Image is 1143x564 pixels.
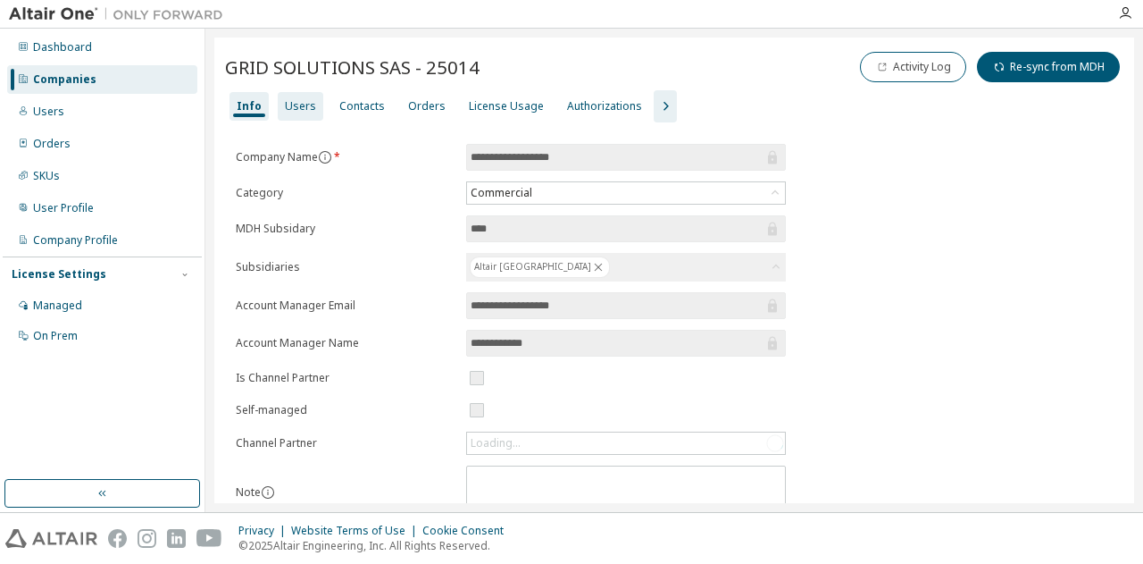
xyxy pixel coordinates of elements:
div: Privacy [238,524,291,538]
label: Category [236,186,455,200]
button: Activity Log [860,52,966,82]
img: altair_logo.svg [5,529,97,548]
span: GRID SOLUTIONS SAS - 25014 [225,55,480,80]
div: Loading... [471,436,521,450]
label: Is Channel Partner [236,371,455,385]
div: On Prem [33,329,78,343]
div: User Profile [33,201,94,215]
div: Info [237,99,262,114]
div: Orders [408,99,446,114]
img: youtube.svg [196,529,222,548]
div: Company Profile [33,233,118,248]
img: facebook.svg [108,529,127,548]
div: Commercial [467,182,785,204]
div: Altair [GEOGRAPHIC_DATA] [470,257,610,278]
div: Altair [GEOGRAPHIC_DATA] [466,253,786,282]
label: Subsidiaries [236,260,455,274]
div: Managed [33,299,82,313]
div: Authorizations [567,99,642,114]
div: Contacts [339,99,385,114]
div: Dashboard [33,40,92,55]
div: License Settings [12,267,106,282]
label: Company Name [236,150,455,164]
label: Account Manager Name [236,336,455,350]
div: Users [285,99,316,114]
div: Cookie Consent [422,524,514,538]
button: information [261,485,275,500]
label: Account Manager Email [236,299,455,313]
button: information [318,150,332,164]
div: Users [33,105,64,119]
div: SKUs [33,169,60,183]
div: Orders [33,137,71,151]
div: Loading... [467,433,785,454]
label: Note [236,484,261,500]
label: Channel Partner [236,436,455,450]
div: Commercial [468,183,535,203]
div: License Usage [469,99,544,114]
img: linkedin.svg [167,529,186,548]
img: Altair One [9,5,232,23]
button: Re-sync from MDH [977,52,1120,82]
label: MDH Subsidary [236,222,455,236]
img: instagram.svg [138,529,156,548]
div: Website Terms of Use [291,524,422,538]
label: Self-managed [236,403,455,417]
p: © 2025 Altair Engineering, Inc. All Rights Reserved. [238,538,514,553]
div: Companies [33,72,96,87]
